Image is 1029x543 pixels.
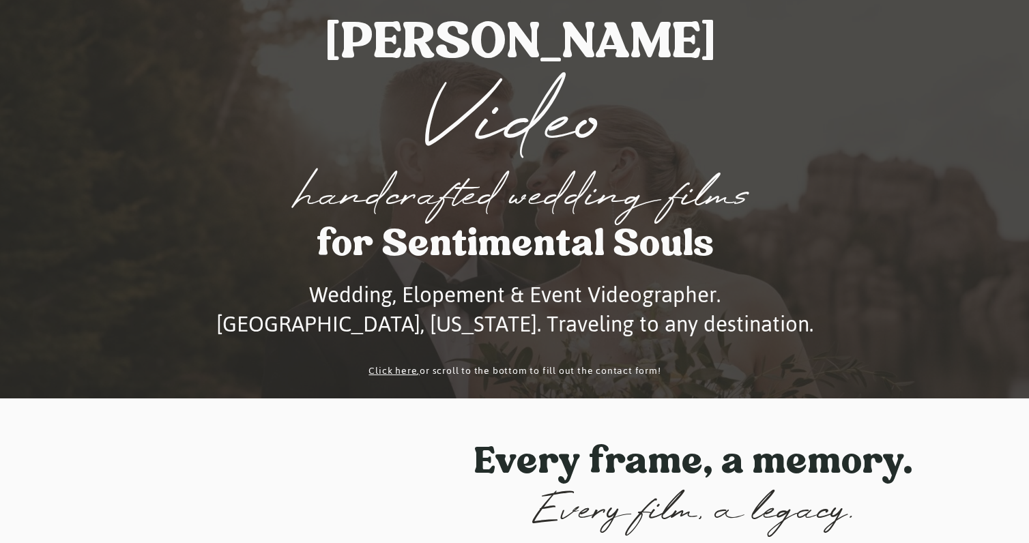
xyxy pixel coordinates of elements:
h2: handcrafted wedding films [182,176,865,224]
a: Click here [368,362,417,380]
p: or scroll to the bottom to fill out the contact form! [313,362,717,383]
h3: Wedding, Elopement & Event Videographer. [GEOGRAPHIC_DATA], [US_STATE]. Traveling to any destinat... [151,280,878,342]
h1: Video [392,76,637,171]
h1: for Sentimental Souls [291,225,738,265]
h1: [PERSON_NAME] [230,16,811,65]
h2: Every film, a legacy. [491,490,897,537]
h2: Every frame, a memory. [455,443,931,490]
a: , [417,362,420,380]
